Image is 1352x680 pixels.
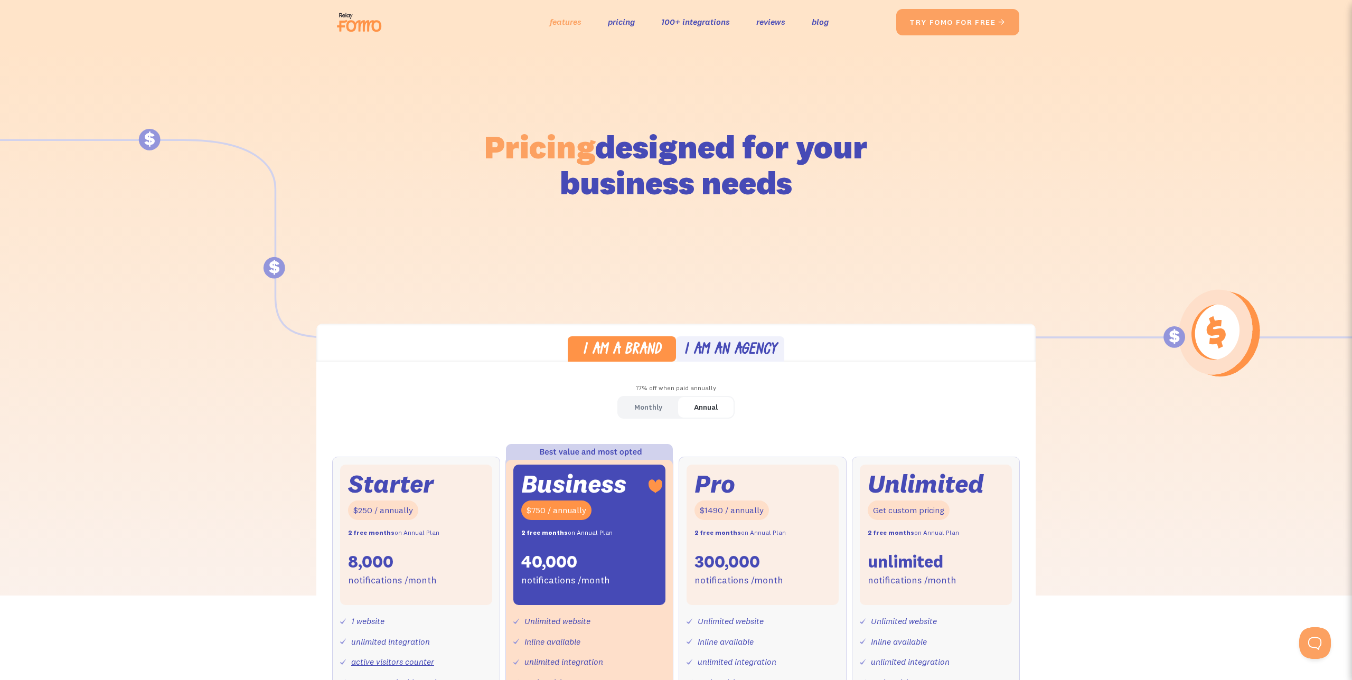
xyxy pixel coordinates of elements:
a: pricing [608,14,635,30]
div: Unlimited website [698,613,764,629]
div: Inline available [871,634,927,649]
div: unlimited integration [871,654,950,669]
div: Unlimited [868,473,984,495]
div: Annual [694,400,718,415]
a: features [550,14,581,30]
div: Unlimited website [524,613,590,629]
div: Unlimited website [871,613,937,629]
a: 100+ integrations [661,14,730,30]
div: Business [521,473,626,495]
div: 17% off when paid annually [316,381,1036,396]
strong: 2 free months [521,528,568,536]
a: reviews [756,14,785,30]
div: Pro [694,473,735,495]
div: unlimited integration [351,634,430,649]
div: 8,000 [348,551,393,573]
div: unlimited [868,551,943,573]
div: Starter [348,473,434,495]
div: on Annual Plan [868,525,959,541]
div: on Annual Plan [348,525,439,541]
div: notifications /month [868,573,956,588]
strong: 2 free months [348,528,395,536]
div: 40,000 [521,551,577,573]
div: Inline available [524,634,580,649]
iframe: Toggle Customer Support [1299,627,1331,659]
div: 300,000 [694,551,760,573]
div: unlimited integration [698,654,776,669]
div: $750 / annually [521,500,591,520]
div: I am a brand [583,343,661,358]
h1: designed for your business needs [484,129,868,201]
span: Pricing [484,126,595,167]
strong: 2 free months [868,528,914,536]
div: Inline available [698,634,754,649]
div: 1 website [351,613,384,629]
span:  [998,17,1006,27]
a: blog [812,14,829,30]
strong: 2 free months [694,528,741,536]
div: Get custom pricing [868,500,950,520]
div: notifications /month [521,573,610,588]
div: notifications /month [348,573,437,588]
a: active visitors counter [351,656,434,667]
div: $250 / annually [348,500,418,520]
div: $1490 / annually [694,500,769,520]
div: unlimited integration [524,654,603,669]
div: on Annual Plan [521,525,613,541]
div: on Annual Plan [694,525,786,541]
div: I am an agency [684,343,777,358]
a: try fomo for free [896,9,1019,35]
div: Monthly [634,400,662,415]
div: notifications /month [694,573,783,588]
